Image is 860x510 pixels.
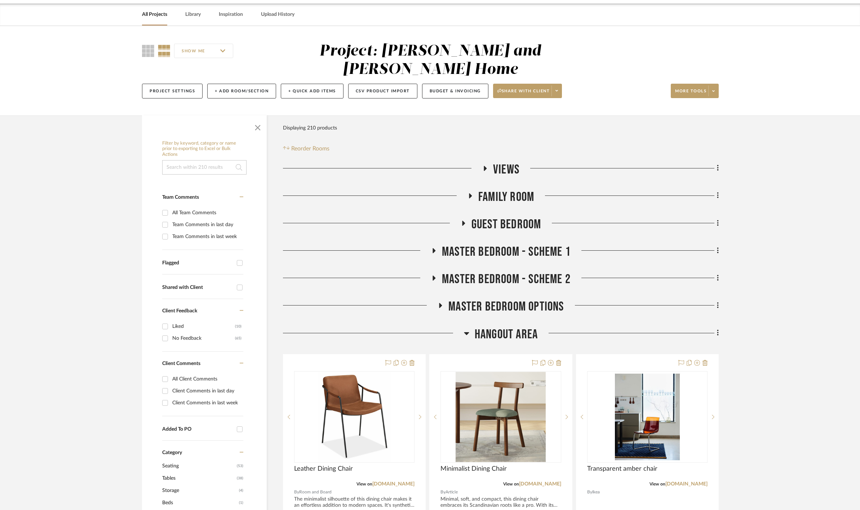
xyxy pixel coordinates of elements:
[442,272,571,287] span: Master Bedroom - Scheme 2
[172,231,241,242] div: Team Comments in last week
[445,489,458,496] span: Article
[162,308,197,313] span: Client Feedback
[318,372,391,462] img: Leather Dining Chair
[172,207,241,219] div: All Team Comments
[162,460,235,472] span: Seating
[348,84,417,98] button: CSV Product Import
[448,299,564,315] span: Master Bedroom Options
[172,373,241,385] div: All Client Comments
[172,333,235,344] div: No Feedback
[440,489,445,496] span: By
[237,472,243,484] span: (38)
[493,84,562,98] button: Share with client
[319,44,541,77] div: Project: [PERSON_NAME] and [PERSON_NAME] Home
[602,372,692,462] img: Transparent amber chair
[162,497,237,509] span: Beds
[207,84,276,98] button: + Add Room/Section
[471,217,541,232] span: Guest Bedroom
[162,484,237,497] span: Storage
[372,482,415,487] a: [DOMAIN_NAME]
[235,333,241,344] div: (65)
[251,119,265,133] button: Close
[475,327,538,342] span: Hangout Area
[592,489,600,496] span: Ikea
[665,482,708,487] a: [DOMAIN_NAME]
[162,450,182,456] span: Category
[237,460,243,472] span: (53)
[162,141,247,158] h6: Filter by keyword, category or name prior to exporting to Excel or Bulk Actions
[294,465,353,473] span: Leather Dining Chair
[503,482,519,486] span: View on
[587,465,657,473] span: Transparent amber chair
[440,465,507,473] span: Minimalist Dining Chair
[235,321,241,332] div: (10)
[162,260,233,266] div: Flagged
[442,244,571,260] span: Master Bedroom - Scheme 1
[142,84,203,98] button: Project Settings
[478,189,534,205] span: Family Room
[587,489,592,496] span: By
[675,88,706,99] span: More tools
[162,361,200,366] span: Client Comments
[283,144,329,153] button: Reorder Rooms
[172,385,241,397] div: Client Comments in last day
[299,489,332,496] span: Room and Board
[239,485,243,496] span: (4)
[283,121,337,135] div: Displaying 210 products
[281,84,343,98] button: + Quick Add Items
[356,482,372,486] span: View on
[172,219,241,230] div: Team Comments in last day
[493,162,519,177] span: Views
[497,88,550,99] span: Share with client
[261,10,294,19] a: Upload History
[291,144,329,153] span: Reorder Rooms
[162,285,233,291] div: Shared with Client
[456,372,546,462] img: Minimalist Dining Chair
[162,160,247,175] input: Search within 210 results
[671,84,719,98] button: More tools
[422,84,488,98] button: Budget & Invoicing
[172,397,241,409] div: Client Comments in last week
[142,10,167,19] a: All Projects
[162,195,199,200] span: Team Comments
[162,426,233,432] div: Added To PO
[650,482,665,486] span: View on
[185,10,201,19] a: Library
[162,472,235,484] span: Tables
[219,10,243,19] a: Inspiration
[294,489,299,496] span: By
[239,497,243,509] span: (1)
[519,482,561,487] a: [DOMAIN_NAME]
[172,321,235,332] div: Liked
